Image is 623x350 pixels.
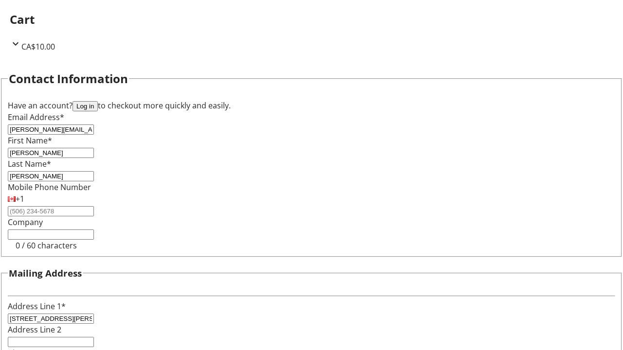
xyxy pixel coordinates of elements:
h2: Cart [10,11,613,28]
label: Address Line 2 [8,324,61,335]
label: Company [8,217,43,227]
button: Log in [73,101,98,111]
input: Address [8,314,94,324]
tr-character-limit: 0 / 60 characters [16,240,77,251]
label: Address Line 1* [8,301,66,312]
label: Email Address* [8,112,64,122]
input: (506) 234-5678 [8,206,94,216]
label: Mobile Phone Number [8,182,91,192]
span: CA$10.00 [21,41,55,52]
label: First Name* [8,135,52,146]
h2: Contact Information [9,70,128,87]
label: Last Name* [8,158,51,169]
h3: Mailing Address [9,266,82,280]
div: Have an account? to checkout more quickly and easily. [8,100,615,111]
